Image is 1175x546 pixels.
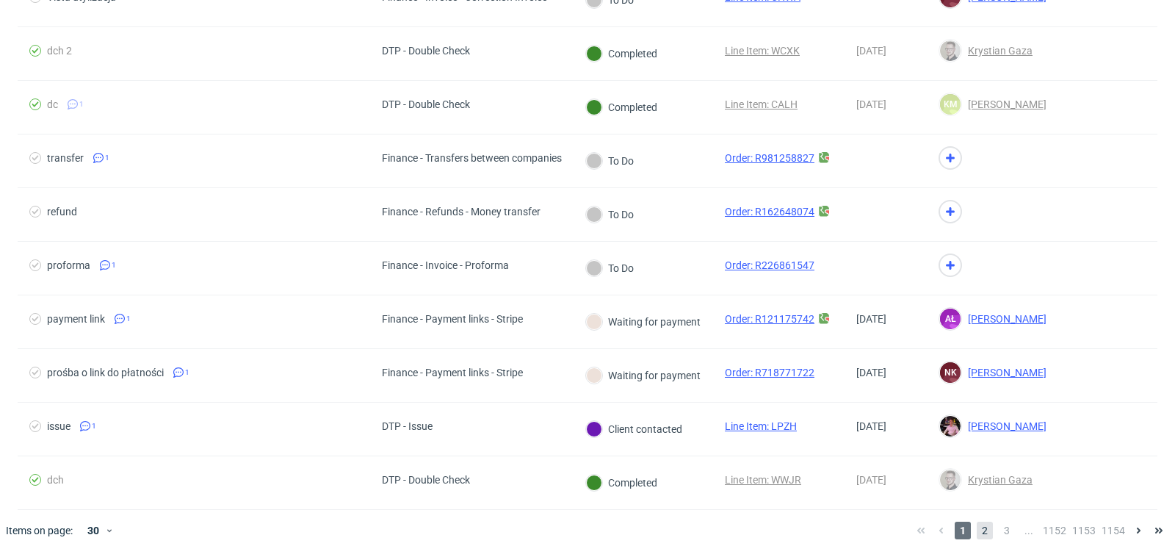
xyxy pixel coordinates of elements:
div: DTP - Issue [382,420,433,432]
div: DTP - Double Check [382,474,470,486]
span: [PERSON_NAME] [962,420,1046,432]
figcaption: KM [940,94,961,115]
div: Finance - Invoice - Proforma [382,259,509,271]
div: payment link [47,313,105,325]
span: 1 [955,522,971,539]
span: 1154 [1102,522,1125,539]
div: To Do [586,260,634,276]
div: prośba o link do płatności [47,367,164,378]
div: dch 2 [47,45,72,57]
span: 1 [112,259,116,271]
div: Finance - Payment links - Stripe [382,367,523,378]
div: Finance - Payment links - Stripe [382,313,523,325]
div: dch [47,474,64,486]
a: Line Item: WWJR [725,474,801,486]
div: Client contacted [586,421,682,437]
div: issue [47,420,70,432]
span: [PERSON_NAME] [962,313,1046,325]
span: 1 [105,152,109,164]
div: To Do [586,206,634,223]
span: [PERSON_NAME] [962,98,1046,110]
a: Order: R718771722 [725,367,814,378]
div: dc [47,98,58,110]
div: Finance - Refunds - Money transfer [382,206,540,218]
span: [DATE] [856,98,886,110]
span: 1 [92,420,96,432]
div: Completed [586,475,657,491]
span: Items on page: [6,523,73,538]
span: 1 [126,313,131,325]
div: transfer [47,152,84,164]
div: Waiting for payment [586,367,701,384]
a: Line Item: WCXK [725,45,800,57]
span: [DATE] [856,313,886,325]
span: [PERSON_NAME] [962,367,1046,378]
img: Krystian Gaza [940,470,961,490]
span: 3 [999,522,1015,539]
a: Line Item: LPZH [725,420,797,432]
span: [DATE] [856,367,886,378]
div: To Do [586,153,634,169]
span: 1152 [1043,522,1066,539]
div: Finance - Transfers between companies [382,152,562,164]
span: 2 [977,522,993,539]
span: 1153 [1072,522,1096,539]
div: proforma [47,259,90,271]
img: Krystian Gaza [940,40,961,61]
div: DTP - Double Check [382,45,470,57]
img: Aleks Ziemkowski [940,416,961,437]
div: Completed [586,46,657,62]
figcaption: NK [940,362,961,383]
span: ... [1021,522,1037,539]
div: DTP - Double Check [382,98,470,110]
span: Krystian Gaza [962,474,1033,486]
a: Order: R226861547 [725,259,814,271]
span: [DATE] [856,420,886,432]
span: [DATE] [856,45,886,57]
a: Order: R162648074 [725,206,814,218]
a: Line Item: CALH [725,98,798,110]
div: 30 [79,520,105,541]
div: Waiting for payment [586,314,701,330]
span: 1 [79,98,84,110]
span: [DATE] [856,474,886,486]
span: Krystian Gaza [962,45,1033,57]
div: refund [47,206,77,218]
figcaption: AŁ [940,309,961,329]
div: Completed [586,99,657,115]
a: Order: R121175742 [725,313,814,325]
a: Order: R981258827 [725,152,814,164]
span: 1 [185,367,189,378]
